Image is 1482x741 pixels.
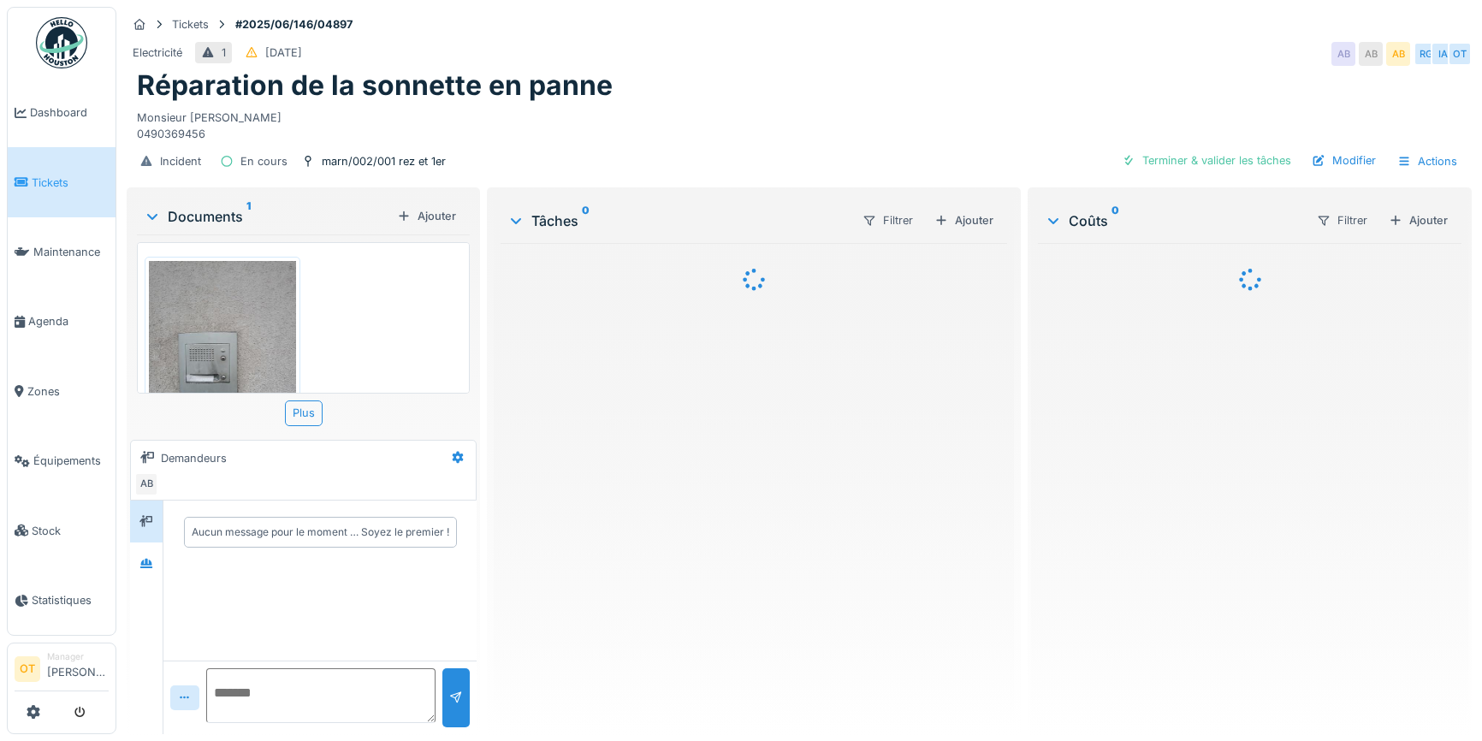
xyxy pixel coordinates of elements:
[8,217,116,287] a: Maintenance
[1431,42,1455,66] div: IA
[32,175,109,191] span: Tickets
[1045,210,1302,231] div: Coûts
[144,206,390,227] div: Documents
[32,592,109,608] span: Statistiques
[285,400,323,425] div: Plus
[137,69,613,102] h1: Réparation de la sonnette en panne
[8,287,116,356] a: Agenda
[582,210,590,231] sup: 0
[149,261,296,457] img: by0fi2i8y404nuyv5ybwft8qc1k6
[33,244,109,260] span: Maintenance
[1448,42,1472,66] div: OT
[8,357,116,426] a: Zones
[1382,209,1455,232] div: Ajouter
[1414,42,1438,66] div: RG
[1309,208,1375,233] div: Filtrer
[15,650,109,691] a: OT Manager[PERSON_NAME]
[928,209,1000,232] div: Ajouter
[8,426,116,495] a: Équipements
[1115,149,1298,172] div: Terminer & valider les tâches
[133,44,182,61] div: Electricité
[8,147,116,216] a: Tickets
[28,313,109,329] span: Agenda
[322,153,446,169] div: marn/002/001 rez et 1er
[1386,42,1410,66] div: AB
[8,78,116,147] a: Dashboard
[47,650,109,663] div: Manager
[228,16,359,33] strong: #2025/06/146/04897
[36,17,87,68] img: Badge_color-CXgf-gQk.svg
[27,383,109,400] span: Zones
[1111,210,1119,231] sup: 0
[134,472,158,496] div: AB
[246,206,251,227] sup: 1
[160,153,201,169] div: Incident
[265,44,302,61] div: [DATE]
[222,44,226,61] div: 1
[1390,149,1465,174] div: Actions
[47,650,109,687] li: [PERSON_NAME]
[192,525,449,540] div: Aucun message pour le moment … Soyez le premier !
[855,208,921,233] div: Filtrer
[33,453,109,469] span: Équipements
[1359,42,1383,66] div: AB
[390,205,463,228] div: Ajouter
[8,495,116,565] a: Stock
[8,566,116,635] a: Statistiques
[15,656,40,682] li: OT
[30,104,109,121] span: Dashboard
[32,523,109,539] span: Stock
[137,103,1461,142] div: Monsieur [PERSON_NAME] 0490369456
[507,210,848,231] div: Tâches
[161,450,227,466] div: Demandeurs
[240,153,288,169] div: En cours
[172,16,209,33] div: Tickets
[1305,149,1383,172] div: Modifier
[1331,42,1355,66] div: AB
